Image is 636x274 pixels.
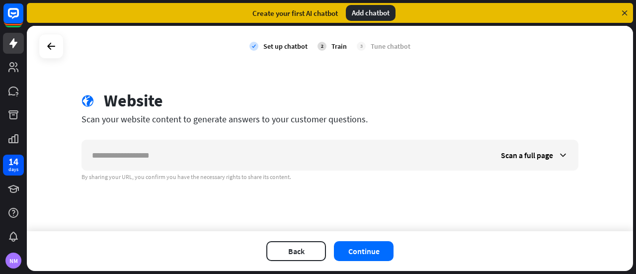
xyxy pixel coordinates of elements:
[8,157,18,166] div: 14
[5,253,21,269] div: NM
[8,166,18,173] div: days
[81,95,94,107] i: globe
[81,173,578,181] div: By sharing your URL, you confirm you have the necessary rights to share its content.
[331,42,347,51] div: Train
[357,42,366,51] div: 3
[318,42,326,51] div: 2
[249,42,258,51] i: check
[334,241,394,261] button: Continue
[346,5,396,21] div: Add chatbot
[8,4,38,34] button: Open LiveChat chat widget
[501,150,553,160] span: Scan a full page
[104,91,163,111] div: Website
[3,155,24,176] a: 14 days
[371,42,410,51] div: Tune chatbot
[263,42,308,51] div: Set up chatbot
[81,113,578,125] div: Scan your website content to generate answers to your customer questions.
[266,241,326,261] button: Back
[252,8,338,18] div: Create your first AI chatbot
